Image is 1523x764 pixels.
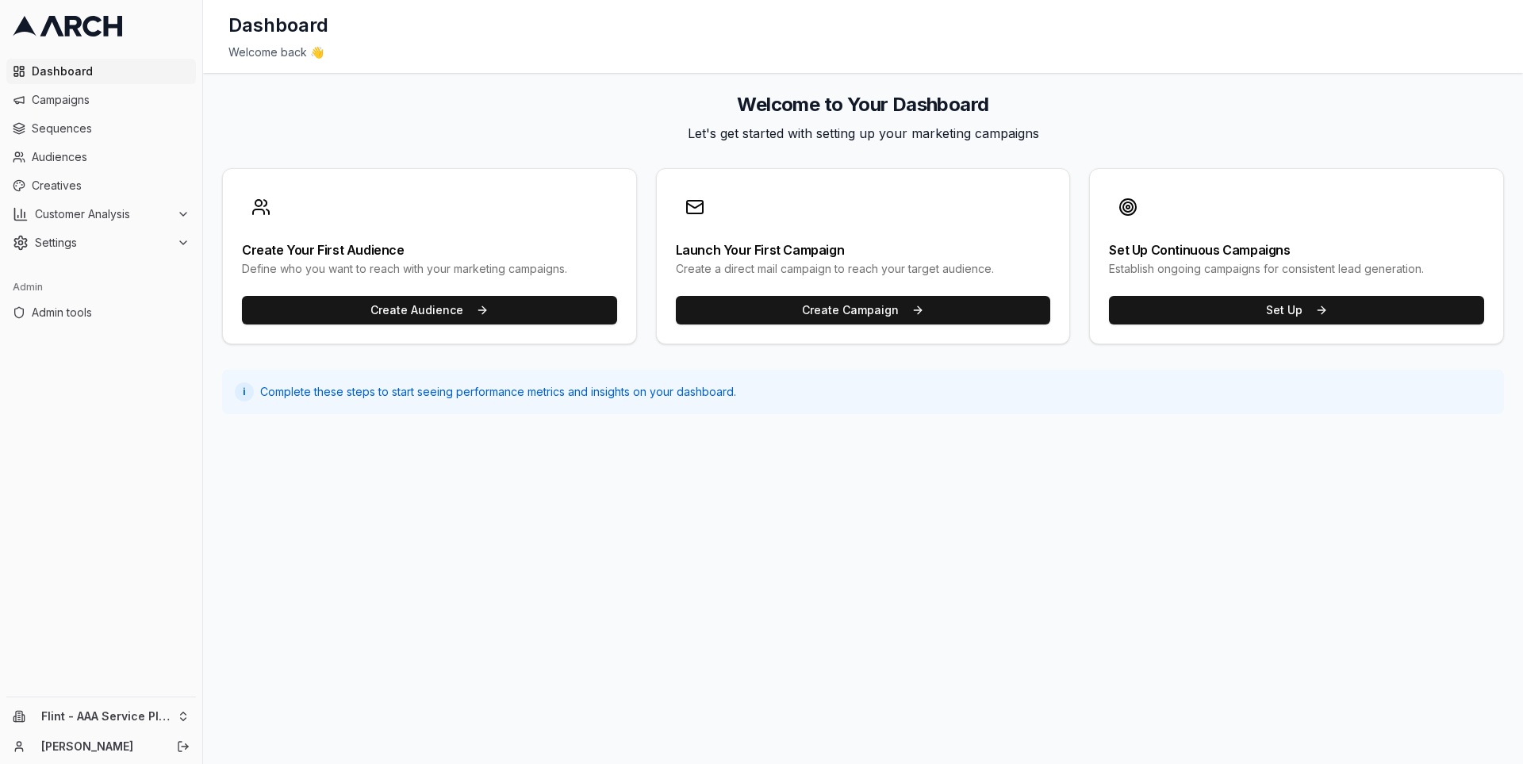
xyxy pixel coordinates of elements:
[172,735,194,758] button: Log out
[6,173,196,198] a: Creatives
[6,59,196,84] a: Dashboard
[6,230,196,255] button: Settings
[676,296,1051,324] button: Create Campaign
[6,116,196,141] a: Sequences
[222,124,1504,143] p: Let's get started with setting up your marketing campaigns
[32,121,190,136] span: Sequences
[41,709,171,724] span: Flint - AAA Service Plumbing
[242,261,617,277] div: Define who you want to reach with your marketing campaigns.
[260,384,736,400] span: Complete these steps to start seeing performance metrics and insights on your dashboard.
[32,63,190,79] span: Dashboard
[676,261,1051,277] div: Create a direct mail campaign to reach your target audience.
[32,178,190,194] span: Creatives
[1109,244,1484,256] div: Set Up Continuous Campaigns
[1109,261,1484,277] div: Establish ongoing campaigns for consistent lead generation.
[242,244,617,256] div: Create Your First Audience
[6,144,196,170] a: Audiences
[32,305,190,321] span: Admin tools
[35,235,171,251] span: Settings
[222,92,1504,117] h2: Welcome to Your Dashboard
[6,300,196,325] a: Admin tools
[32,92,190,108] span: Campaigns
[6,704,196,729] button: Flint - AAA Service Plumbing
[6,87,196,113] a: Campaigns
[228,13,328,38] h1: Dashboard
[6,202,196,227] button: Customer Analysis
[41,739,159,754] a: [PERSON_NAME]
[35,206,171,222] span: Customer Analysis
[676,244,1051,256] div: Launch Your First Campaign
[242,296,617,324] button: Create Audience
[228,44,1498,60] div: Welcome back 👋
[32,149,190,165] span: Audiences
[1109,296,1484,324] button: Set Up
[6,275,196,300] div: Admin
[243,386,246,398] span: i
